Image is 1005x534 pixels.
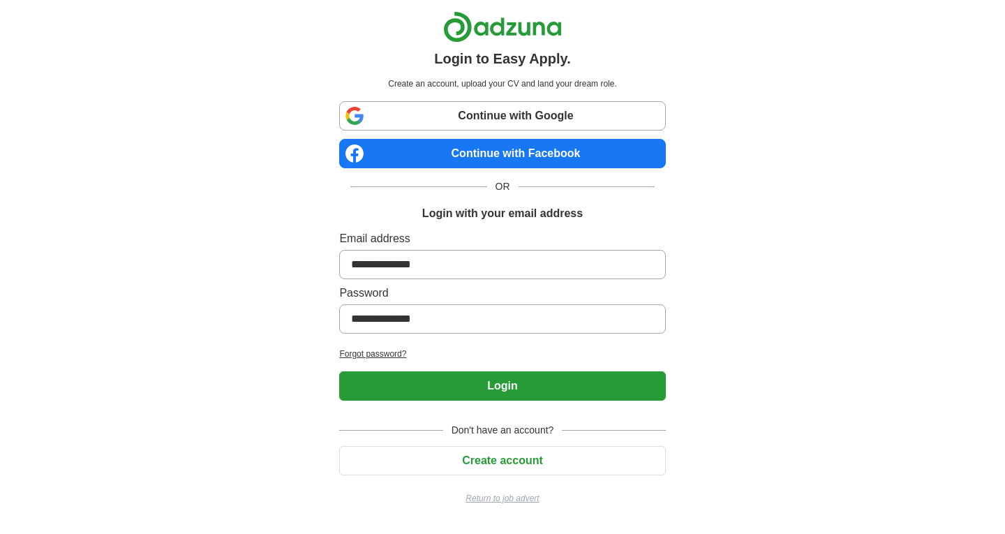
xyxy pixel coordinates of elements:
span: OR [487,179,519,194]
a: Create account [339,454,665,466]
h1: Login with your email address [422,205,583,222]
p: Create an account, upload your CV and land your dream role. [342,77,662,90]
a: Return to job advert [339,492,665,505]
label: Password [339,285,665,302]
a: Continue with Facebook [339,139,665,168]
button: Create account [339,446,665,475]
span: Don't have an account? [443,423,563,438]
button: Login [339,371,665,401]
label: Email address [339,230,665,247]
a: Continue with Google [339,101,665,131]
a: Forgot password? [339,348,665,360]
h1: Login to Easy Apply. [434,48,571,69]
img: Adzuna logo [443,11,562,43]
